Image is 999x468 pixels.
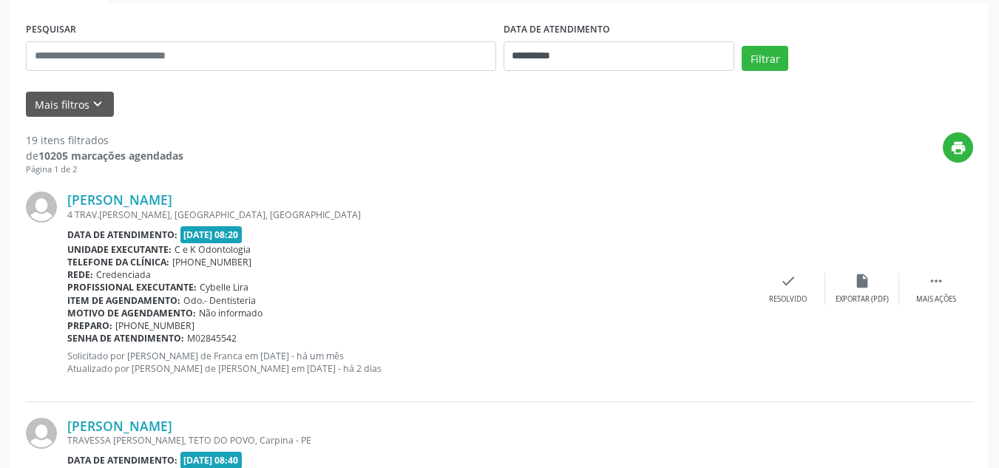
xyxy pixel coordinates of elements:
span: Cybelle Lira [200,281,248,294]
b: Profissional executante: [67,281,197,294]
i: print [950,140,966,156]
span: Não informado [199,307,263,319]
span: [PHONE_NUMBER] [172,256,251,268]
i: keyboard_arrow_down [89,96,106,112]
b: Item de agendamento: [67,294,180,307]
span: [PHONE_NUMBER] [115,319,194,332]
b: Data de atendimento: [67,228,177,241]
div: Resolvido [769,294,807,305]
span: C e K Odontologia [175,243,251,256]
div: Página 1 de 2 [26,163,183,176]
div: 4 TRAV.[PERSON_NAME], [GEOGRAPHIC_DATA], [GEOGRAPHIC_DATA] [67,208,751,221]
button: Mais filtroskeyboard_arrow_down [26,92,114,118]
i: check [780,273,796,289]
div: TRAVESSA [PERSON_NAME], TETO DO POVO, Carpina - PE [67,434,751,447]
span: M02845542 [187,332,237,345]
span: [DATE] 08:20 [180,226,243,243]
img: img [26,191,57,223]
i: insert_drive_file [854,273,870,289]
b: Rede: [67,268,93,281]
div: Mais ações [916,294,956,305]
button: Filtrar [742,46,788,71]
b: Unidade executante: [67,243,172,256]
b: Senha de atendimento: [67,332,184,345]
strong: 10205 marcações agendadas [38,149,183,163]
div: Exportar (PDF) [836,294,889,305]
div: de [26,148,183,163]
label: PESQUISAR [26,18,76,41]
b: Motivo de agendamento: [67,307,196,319]
b: Preparo: [67,319,112,332]
label: DATA DE ATENDIMENTO [504,18,610,41]
a: [PERSON_NAME] [67,418,172,434]
span: Credenciada [96,268,151,281]
span: Odo.- Dentisteria [183,294,256,307]
a: [PERSON_NAME] [67,191,172,208]
img: img [26,418,57,449]
b: Telefone da clínica: [67,256,169,268]
div: 19 itens filtrados [26,132,183,148]
button: print [943,132,973,163]
p: Solicitado por [PERSON_NAME] de Franca em [DATE] - há um mês Atualizado por [PERSON_NAME] de [PER... [67,350,751,375]
i:  [928,273,944,289]
b: Data de atendimento: [67,454,177,467]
